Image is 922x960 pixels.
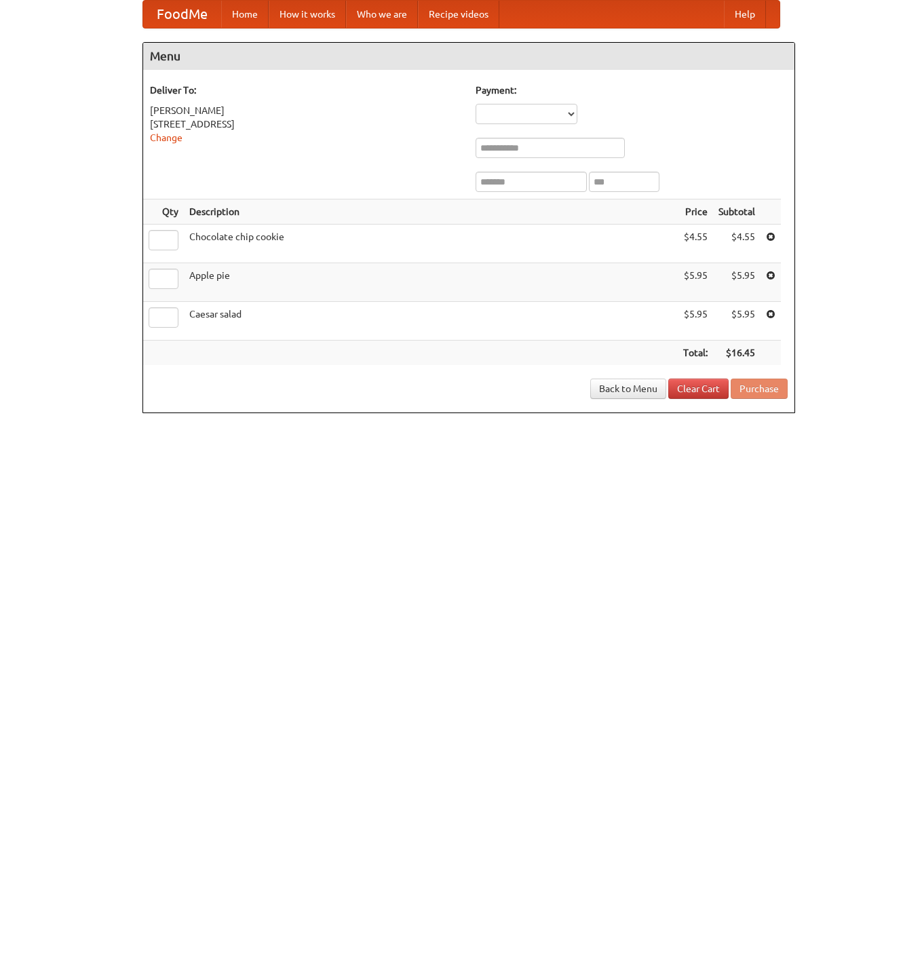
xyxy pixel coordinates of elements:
[184,263,678,302] td: Apple pie
[678,199,713,225] th: Price
[724,1,766,28] a: Help
[713,341,761,366] th: $16.45
[713,302,761,341] td: $5.95
[143,199,184,225] th: Qty
[713,263,761,302] td: $5.95
[184,199,678,225] th: Description
[418,1,499,28] a: Recipe videos
[678,302,713,341] td: $5.95
[184,302,678,341] td: Caesar salad
[678,341,713,366] th: Total:
[143,1,221,28] a: FoodMe
[221,1,269,28] a: Home
[590,379,666,399] a: Back to Menu
[184,225,678,263] td: Chocolate chip cookie
[269,1,346,28] a: How it works
[731,379,788,399] button: Purchase
[668,379,729,399] a: Clear Cart
[150,104,462,117] div: [PERSON_NAME]
[346,1,418,28] a: Who we are
[150,132,183,143] a: Change
[476,83,788,97] h5: Payment:
[678,225,713,263] td: $4.55
[143,43,794,70] h4: Menu
[678,263,713,302] td: $5.95
[150,83,462,97] h5: Deliver To:
[150,117,462,131] div: [STREET_ADDRESS]
[713,199,761,225] th: Subtotal
[713,225,761,263] td: $4.55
